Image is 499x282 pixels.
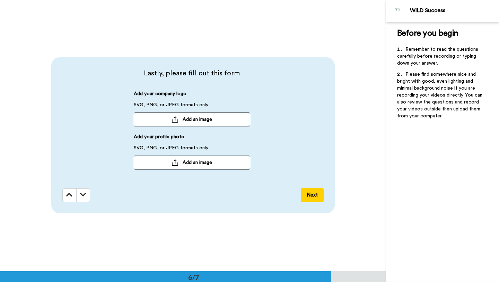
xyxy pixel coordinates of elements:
span: Lastly, please fill out this form [62,68,322,78]
button: Add an image [134,113,250,126]
span: Add your profile photo [134,133,184,144]
div: 6/7 [177,272,210,282]
span: Add an image [183,159,212,166]
span: Add an image [183,116,212,123]
span: Please find somewhere nice and bright with good, even lighting and minimal background noise if yo... [397,72,484,118]
span: Add your company logo [134,90,186,101]
button: Add an image [134,156,250,169]
img: Profile Image [390,3,406,19]
div: WILD Success [410,7,499,14]
span: SVG, PNG, or JPEG formats only [134,144,208,156]
span: Remember to read the questions carefully before recording or typing down your answer. [397,47,480,66]
span: SVG, PNG, or JPEG formats only [134,101,208,113]
span: Before you begin [397,29,458,38]
button: Next [301,188,324,202]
